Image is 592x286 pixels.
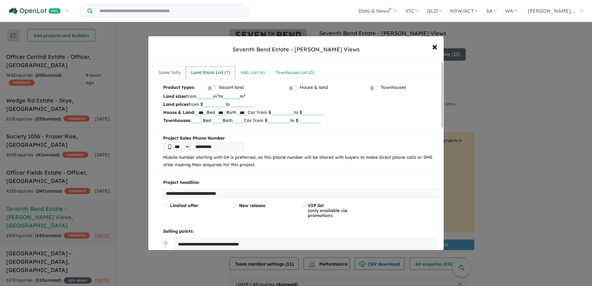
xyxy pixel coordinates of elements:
p: Project headline: [163,179,439,186]
div: Seventh Bend Estate - [PERSON_NAME] Views [233,45,360,54]
p: Bed Bath Car from $ to $ [163,116,439,124]
p: from $ to [163,100,439,108]
span: × [432,40,437,53]
b: Land prices [163,102,189,107]
div: Sales Info [159,69,181,76]
p: Selling points: [163,228,439,235]
span: VIP list [308,203,324,208]
b: Project Sales Phone Number [163,135,439,142]
input: Try estate name, suburb, builder or developer [94,4,247,18]
span: Limited offer [170,203,198,208]
label: Vacant land [219,84,244,91]
b: House & Land: [163,110,195,115]
img: drag.svg [163,241,168,245]
sup: 2 [217,93,219,97]
span: (only available via promotion): [308,203,347,218]
p: from m to m [163,92,439,100]
div: H&L List ( 6 ) [241,69,265,76]
div: Townhouse List ( 0 ) [276,69,315,76]
img: Phone icon [168,144,171,149]
sup: 2 [244,93,246,97]
span: New release [239,203,265,208]
p: Mobile number starting with 04 is preferred, as this phone number will be shared with buyers to m... [163,154,439,169]
b: Product types: [163,84,195,92]
div: Land Stock List ( 7 ) [191,69,230,76]
b: Land sizes [163,93,186,99]
img: Openlot PRO Logo White [9,7,61,15]
p: Bed Bath Car from $ to $ [163,108,439,116]
label: Townhouses [381,84,406,91]
label: House & land [300,84,328,91]
b: Townhouses: [163,118,191,123]
span: [PERSON_NAME].... [528,8,576,14]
